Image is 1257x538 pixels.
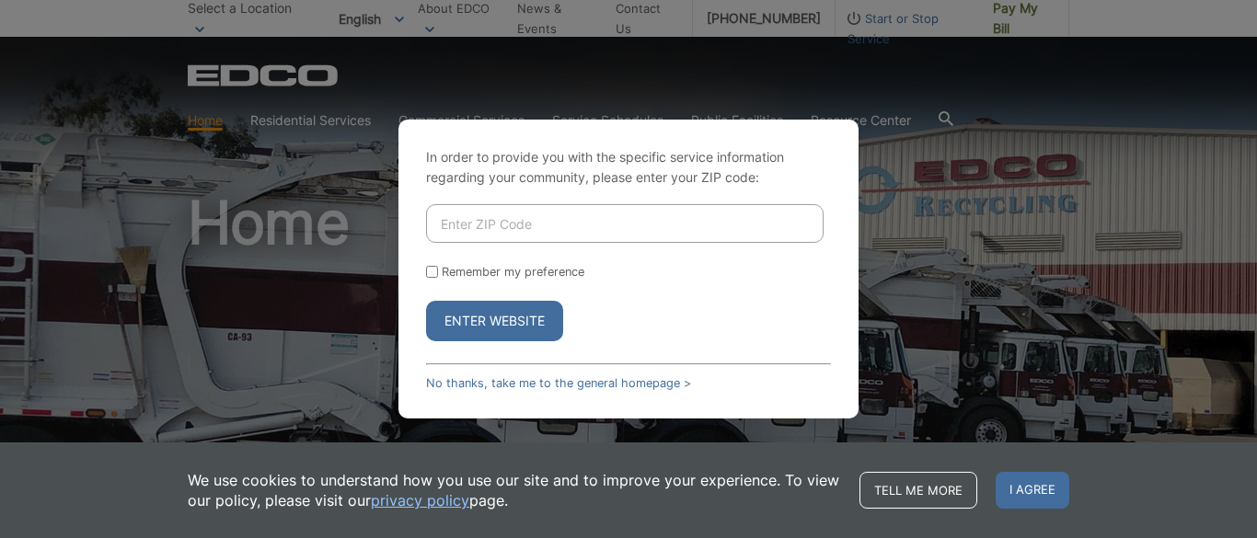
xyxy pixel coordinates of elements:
[371,490,469,510] a: privacy policy
[442,265,584,279] label: Remember my preference
[426,301,563,341] button: Enter Website
[859,472,977,509] a: Tell me more
[188,470,841,510] p: We use cookies to understand how you use our site and to improve your experience. To view our pol...
[996,472,1069,509] span: I agree
[426,204,824,243] input: Enter ZIP Code
[426,147,831,188] p: In order to provide you with the specific service information regarding your community, please en...
[426,376,691,390] a: No thanks, take me to the general homepage >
